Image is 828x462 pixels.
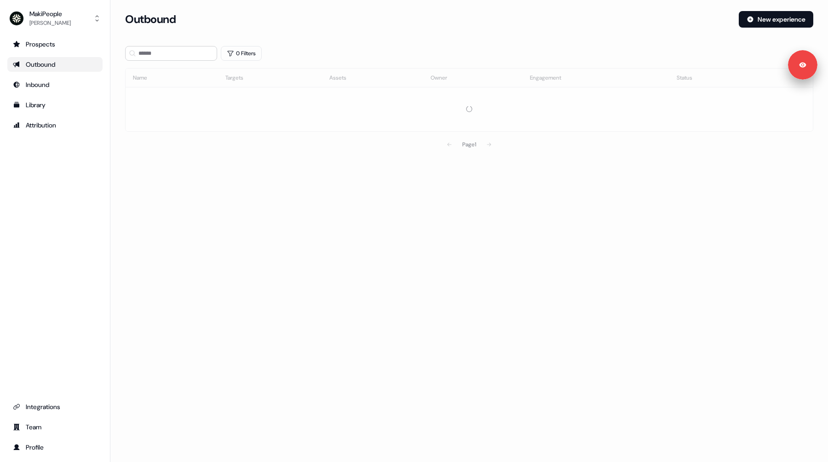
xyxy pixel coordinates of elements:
a: Go to team [7,420,103,434]
div: Outbound [13,60,97,69]
div: Attribution [13,121,97,130]
div: Library [13,100,97,110]
h3: Outbound [125,12,176,26]
button: 0 Filters [221,46,262,61]
button: New experience [739,11,813,28]
a: Go to profile [7,440,103,455]
div: MakiPeople [29,9,71,18]
div: Profile [13,443,97,452]
div: Inbound [13,80,97,89]
a: Go to prospects [7,37,103,52]
a: Go to templates [7,98,103,112]
a: Go to integrations [7,399,103,414]
a: Go to Inbound [7,77,103,92]
div: [PERSON_NAME] [29,18,71,28]
a: Go to attribution [7,118,103,133]
div: Integrations [13,402,97,411]
div: Prospects [13,40,97,49]
button: MakiPeople[PERSON_NAME] [7,7,103,29]
div: Team [13,422,97,432]
a: Go to outbound experience [7,57,103,72]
